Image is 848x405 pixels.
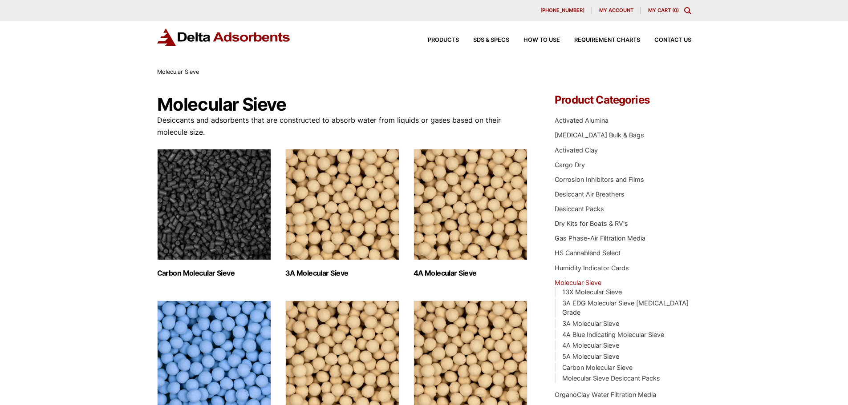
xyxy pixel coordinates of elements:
[285,269,399,277] h2: 3A Molecular Sieve
[285,149,399,277] a: Visit product category 3A Molecular Sieve
[157,68,199,75] span: Molecular Sieve
[555,234,645,242] a: Gas Phase-Air Filtration Media
[459,37,509,43] a: SDS & SPECS
[414,149,527,277] a: Visit product category 4A Molecular Sieve
[157,269,271,277] h2: Carbon Molecular Sieve
[555,264,629,272] a: Humidity Indicator Cards
[555,131,644,139] a: [MEDICAL_DATA] Bulk & Bags
[157,149,271,277] a: Visit product category Carbon Molecular Sieve
[473,37,509,43] span: SDS & SPECS
[574,37,640,43] span: Requirement Charts
[157,28,291,46] img: Delta Adsorbents
[592,7,641,14] a: My account
[555,205,604,213] a: Desiccant Packs
[599,8,633,13] span: My account
[540,8,584,13] span: [PHONE_NUMBER]
[555,190,625,198] a: Desiccant Air Breathers
[414,37,459,43] a: Products
[674,7,677,13] span: 0
[555,116,609,124] a: Activated Alumina
[414,149,527,260] img: 4A Molecular Sieve
[428,37,459,43] span: Products
[555,391,656,398] a: OrganoClay Water Filtration Media
[562,374,660,382] a: Molecular Sieve Desiccant Packs
[562,364,633,371] a: Carbon Molecular Sieve
[533,7,592,14] a: [PHONE_NUMBER]
[157,149,271,260] img: Carbon Molecular Sieve
[684,7,691,14] div: Toggle Modal Content
[562,320,619,327] a: 3A Molecular Sieve
[285,149,399,260] img: 3A Molecular Sieve
[648,7,679,13] a: My Cart (0)
[562,341,619,349] a: 4A Molecular Sieve
[560,37,640,43] a: Requirement Charts
[414,269,527,277] h2: 4A Molecular Sieve
[562,353,619,360] a: 5A Molecular Sieve
[523,37,560,43] span: How to Use
[555,176,644,183] a: Corrosion Inhibitors and Films
[555,220,628,227] a: Dry Kits for Boats & RV's
[509,37,560,43] a: How to Use
[555,249,621,257] a: HS Cannablend Select
[555,279,601,286] a: Molecular Sieve
[555,161,585,168] a: Cargo Dry
[562,299,689,317] a: 3A EDG Molecular Sieve [MEDICAL_DATA] Grade
[562,331,664,338] a: 4A Blue Indicating Molecular Sieve
[157,114,528,138] p: Desiccants and adsorbents that are constructed to absorb water from liquids or gases based on the...
[555,146,598,154] a: Activated Clay
[654,37,691,43] span: Contact Us
[157,95,528,114] h1: Molecular Sieve
[562,288,622,296] a: 13X Molecular Sieve
[640,37,691,43] a: Contact Us
[555,95,691,105] h4: Product Categories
